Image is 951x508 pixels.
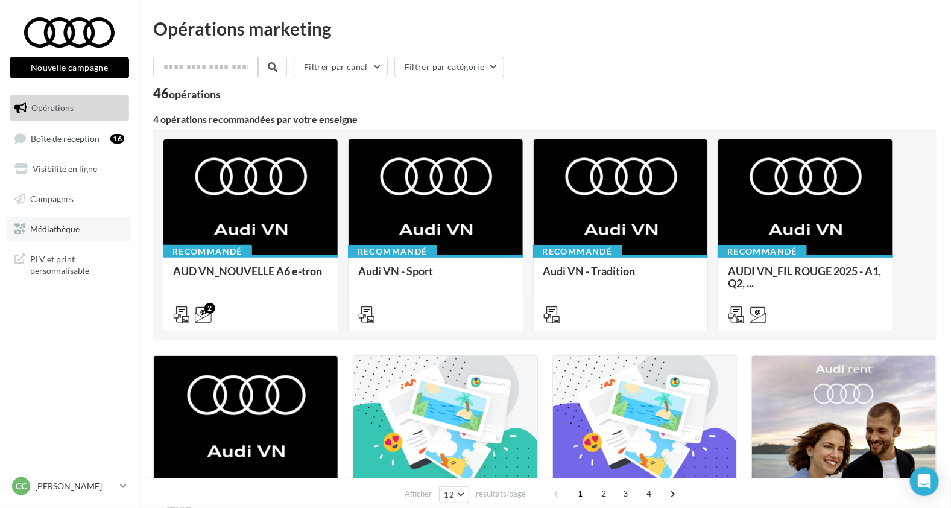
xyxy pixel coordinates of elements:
[16,480,27,492] span: Cc
[476,488,526,500] span: résultats/page
[10,475,129,498] a: Cc [PERSON_NAME]
[7,95,131,121] a: Opérations
[153,19,937,37] div: Opérations marketing
[163,245,252,258] div: Recommandé
[570,484,590,503] span: 1
[31,103,74,113] span: Opérations
[10,57,129,78] button: Nouvelle campagne
[30,251,124,277] span: PLV et print personnalisable
[7,125,131,151] a: Boîte de réception16
[153,115,937,124] div: 4 opérations recommandées par votre enseigne
[30,223,80,233] span: Médiathèque
[439,486,470,503] button: 12
[204,303,215,314] div: 2
[594,484,613,503] span: 2
[7,246,131,282] a: PLV et print personnalisable
[639,484,659,503] span: 4
[294,57,388,77] button: Filtrer par canal
[616,484,635,503] span: 3
[910,467,939,496] div: Open Intercom Messenger
[7,186,131,212] a: Campagnes
[394,57,504,77] button: Filtrer par catégorie
[358,264,433,278] span: Audi VN - Sport
[348,245,437,258] div: Recommandé
[33,164,97,174] span: Visibilité en ligne
[728,264,881,290] span: AUDI VN_FIL ROUGE 2025 - A1, Q2, ...
[30,194,74,204] span: Campagnes
[543,264,636,278] span: Audi VN - Tradition
[110,134,124,144] div: 16
[153,87,221,100] div: 46
[7,217,131,242] a: Médiathèque
[7,156,131,182] a: Visibilité en ligne
[35,480,115,492] p: [PERSON_NAME]
[405,488,432,500] span: Afficher
[444,490,455,500] span: 12
[718,245,807,258] div: Recommandé
[533,245,622,258] div: Recommandé
[173,264,322,278] span: AUD VN_NOUVELLE A6 e-tron
[169,89,221,100] div: opérations
[31,133,100,143] span: Boîte de réception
